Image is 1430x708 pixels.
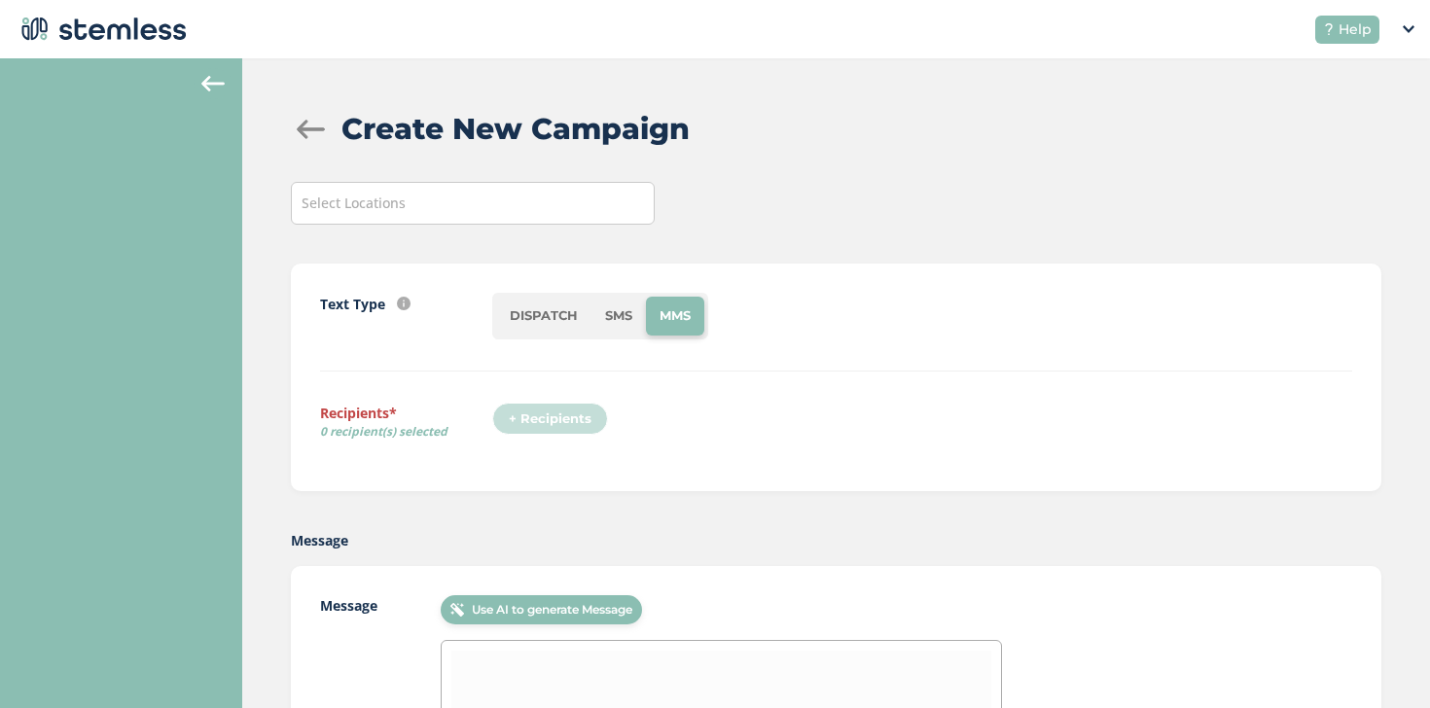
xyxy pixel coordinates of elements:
[302,194,406,212] span: Select Locations
[441,595,642,624] button: Use AI to generate Message
[1403,25,1414,33] img: icon_down-arrow-small-66adaf34.svg
[496,297,591,336] li: DISPATCH
[397,297,411,310] img: icon-info-236977d2.svg
[1339,19,1372,40] span: Help
[291,530,348,550] label: Message
[591,297,646,336] li: SMS
[201,76,225,91] img: icon-arrow-back-accent-c549486e.svg
[1333,615,1430,708] iframe: Chat Widget
[320,423,492,441] span: 0 recipient(s) selected
[320,403,492,447] label: Recipients*
[646,297,704,336] li: MMS
[341,107,690,151] h2: Create New Campaign
[472,601,632,619] span: Use AI to generate Message
[320,294,385,314] label: Text Type
[1323,23,1335,35] img: icon-help-white-03924b79.svg
[16,10,187,49] img: logo-dark-0685b13c.svg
